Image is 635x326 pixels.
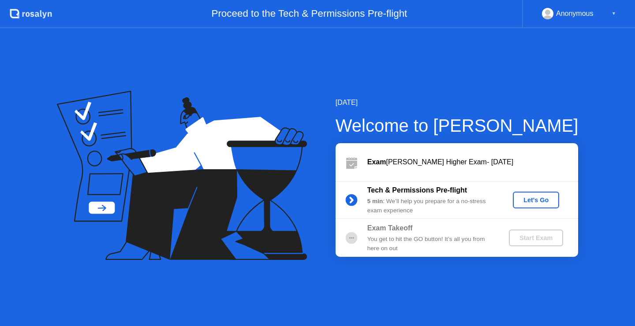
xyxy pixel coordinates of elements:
div: Let's Go [516,196,556,204]
div: You get to hit the GO button! It’s all you from here on out [367,235,494,253]
div: Start Exam [512,234,560,241]
div: Anonymous [556,8,594,19]
div: : We’ll help you prepare for a no-stress exam experience [367,197,494,215]
div: Welcome to [PERSON_NAME] [336,112,579,139]
b: Tech & Permissions Pre-flight [367,186,467,194]
b: Exam [367,158,386,166]
button: Start Exam [509,230,563,246]
div: [DATE] [336,97,579,108]
b: Exam Takeoff [367,224,413,232]
div: ▼ [612,8,616,19]
button: Let's Go [513,192,559,208]
b: 5 min [367,198,383,204]
div: [PERSON_NAME] Higher Exam- [DATE] [367,157,578,167]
